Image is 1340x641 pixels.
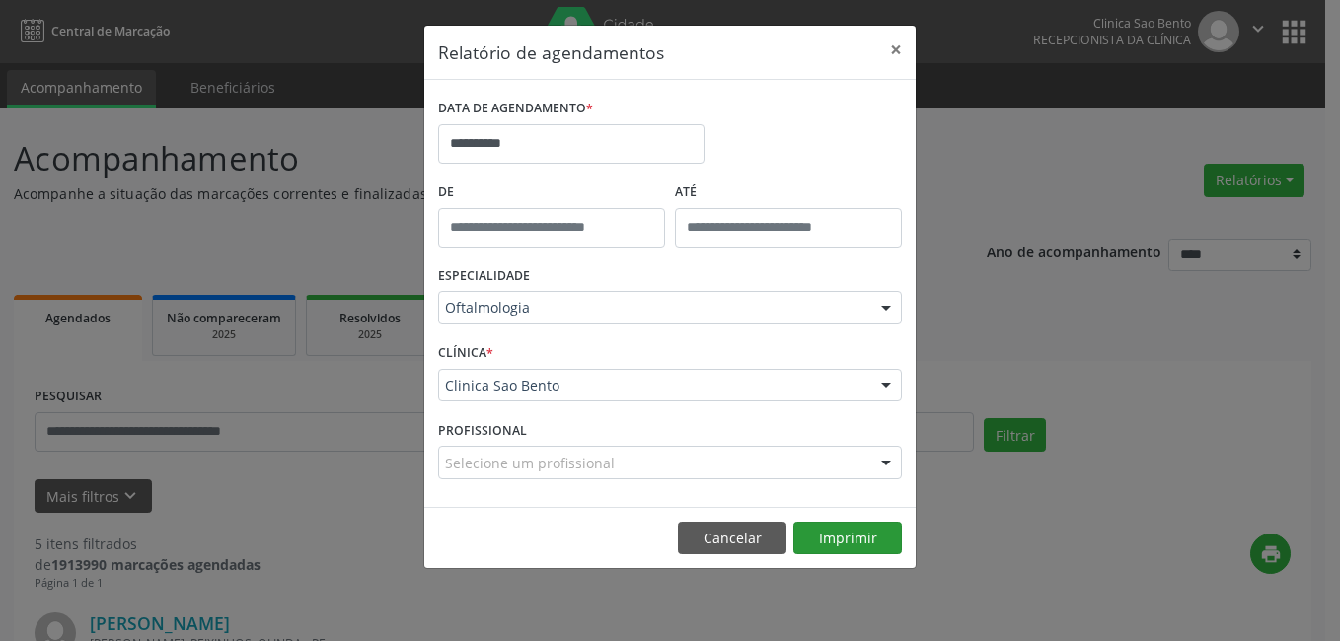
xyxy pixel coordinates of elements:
[438,338,493,369] label: CLÍNICA
[445,298,861,318] span: Oftalmologia
[438,178,665,208] label: De
[438,39,664,65] h5: Relatório de agendamentos
[438,415,527,446] label: PROFISSIONAL
[678,522,786,555] button: Cancelar
[793,522,902,555] button: Imprimir
[445,376,861,395] span: Clinica Sao Bento
[876,26,916,74] button: Close
[445,453,615,473] span: Selecione um profissional
[438,94,593,124] label: DATA DE AGENDAMENTO
[438,261,530,292] label: ESPECIALIDADE
[675,178,902,208] label: ATÉ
